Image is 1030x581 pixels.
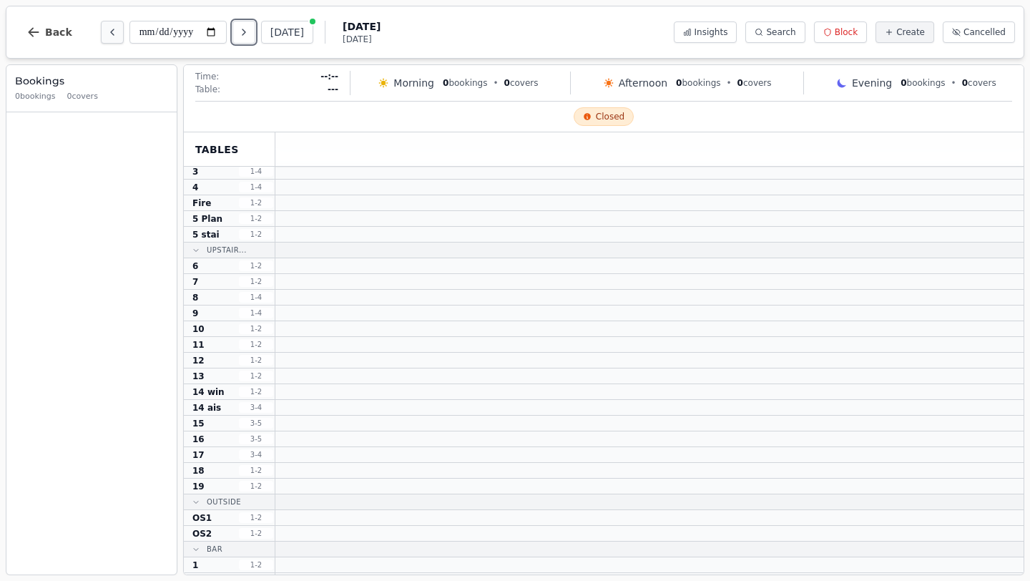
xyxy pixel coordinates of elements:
span: OS1 [192,512,212,524]
span: Search [766,26,795,38]
span: 5 stai [192,229,220,240]
span: 3 - 4 [239,402,273,413]
span: Outside [207,497,241,507]
span: 8 [192,292,198,303]
span: Afternoon [619,76,667,90]
span: bookings [901,77,945,89]
span: 0 [737,78,743,88]
span: Table: [195,84,220,95]
span: 1 - 2 [239,465,273,476]
span: 0 [504,78,510,88]
span: Closed [596,111,624,122]
span: 1 - 2 [239,560,273,570]
span: 1 - 2 [239,229,273,240]
span: 1 - 2 [239,386,273,397]
span: Tables [195,142,239,157]
span: 5 Plan [192,213,222,225]
span: Time: [195,71,219,82]
span: 0 [962,78,968,88]
button: Insights [674,21,737,43]
span: 1 - 2 [239,213,273,224]
span: • [493,77,498,89]
button: [DATE] [261,21,313,44]
span: 18 [192,465,205,477]
span: covers [737,77,772,89]
span: 1 - 2 [239,512,273,523]
span: • [951,77,956,89]
span: 10 [192,323,205,335]
span: 3 - 4 [239,449,273,460]
span: 1 - 4 [239,308,273,318]
span: 17 [192,449,205,461]
span: 0 covers [67,91,98,103]
span: 3 - 5 [239,434,273,444]
span: Back [45,27,72,37]
span: covers [504,77,539,89]
span: 1 - 2 [239,481,273,492]
span: Insights [695,26,728,38]
span: Create [896,26,925,38]
span: 1 - 2 [239,323,273,334]
span: [DATE] [343,19,381,34]
span: 14 win [192,386,225,398]
span: 0 bookings [15,91,56,103]
span: Bar [207,544,222,555]
span: 1 - 2 [239,276,273,287]
span: 11 [192,339,205,351]
span: 19 [192,481,205,492]
span: 0 [676,78,682,88]
span: OS2 [192,528,212,539]
span: 1 - 2 [239,355,273,366]
span: 1 - 4 [239,166,273,177]
button: Search [745,21,805,43]
span: Cancelled [963,26,1006,38]
span: bookings [443,77,487,89]
button: Next day [232,21,255,44]
span: 1 [192,560,198,571]
span: 1 - 4 [239,292,273,303]
span: 3 - 5 [239,418,273,429]
span: • [727,77,732,89]
span: 4 [192,182,198,193]
span: Morning [393,76,434,90]
span: bookings [676,77,720,89]
span: 12 [192,355,205,366]
span: 3 [192,166,198,177]
button: Block [814,21,867,43]
span: 14 ais [192,402,221,414]
span: 6 [192,260,198,272]
button: Create [875,21,934,43]
span: 1 - 4 [239,182,273,192]
span: 9 [192,308,198,319]
span: 7 [192,276,198,288]
span: 16 [192,434,205,445]
span: 1 - 2 [239,339,273,350]
span: 0 [901,78,906,88]
span: Evening [852,76,892,90]
span: covers [962,77,996,89]
span: 1 - 2 [239,528,273,539]
span: [DATE] [343,34,381,45]
button: Previous day [101,21,124,44]
span: 1 - 2 [239,371,273,381]
span: --- [328,84,338,95]
span: 0 [443,78,448,88]
span: 13 [192,371,205,382]
span: 15 [192,418,205,429]
button: Back [15,15,84,49]
h3: Bookings [15,74,168,88]
button: Cancelled [943,21,1015,43]
span: Upstair... [207,245,247,255]
span: 1 - 2 [239,260,273,271]
span: Block [835,26,858,38]
span: 1 - 2 [239,197,273,208]
span: --:-- [320,71,338,82]
span: Fire [192,197,211,209]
